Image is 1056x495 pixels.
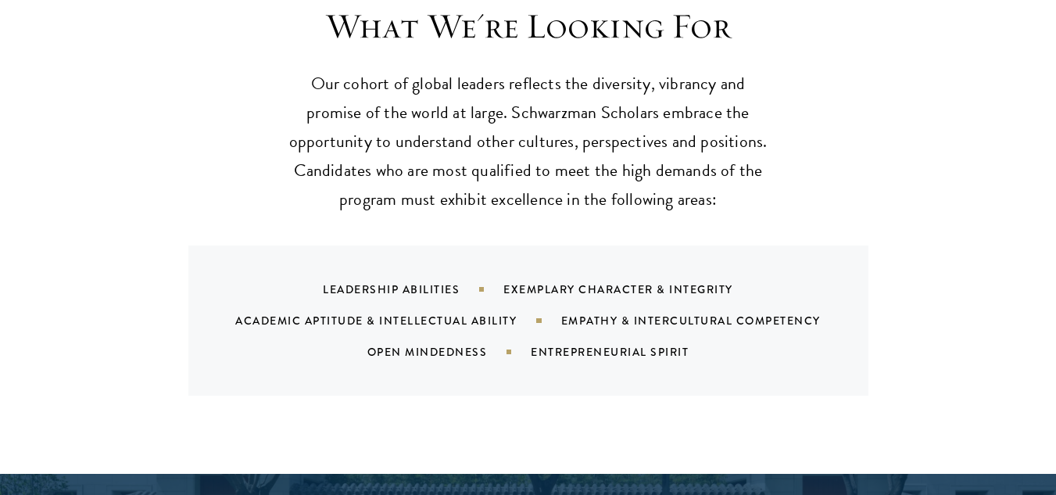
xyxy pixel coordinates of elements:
h3: What We're Looking For [286,5,771,48]
div: Empathy & Intercultural Competency [561,313,860,328]
p: Our cohort of global leaders reflects the diversity, vibrancy and promise of the world at large. ... [286,70,771,214]
div: Entrepreneurial Spirit [531,344,728,360]
div: Open Mindedness [367,344,532,360]
div: Leadership Abilities [323,282,503,297]
div: Exemplary Character & Integrity [503,282,772,297]
div: Academic Aptitude & Intellectual Ability [235,313,560,328]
